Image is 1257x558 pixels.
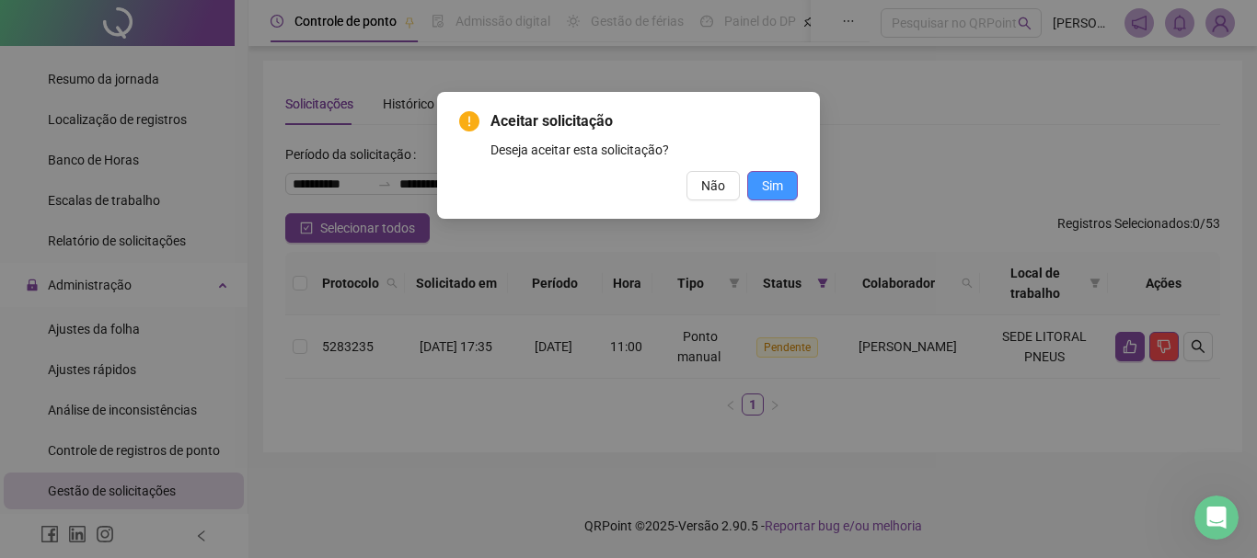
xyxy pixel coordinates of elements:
[747,171,798,200] button: Sim
[762,176,783,196] span: Sim
[459,111,479,131] span: exclamation-circle
[686,171,740,200] button: Não
[490,140,798,160] div: Deseja aceitar esta solicitação?
[490,110,798,132] span: Aceitar solicitação
[701,176,725,196] span: Não
[1194,495,1239,540] iframe: Intercom live chat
